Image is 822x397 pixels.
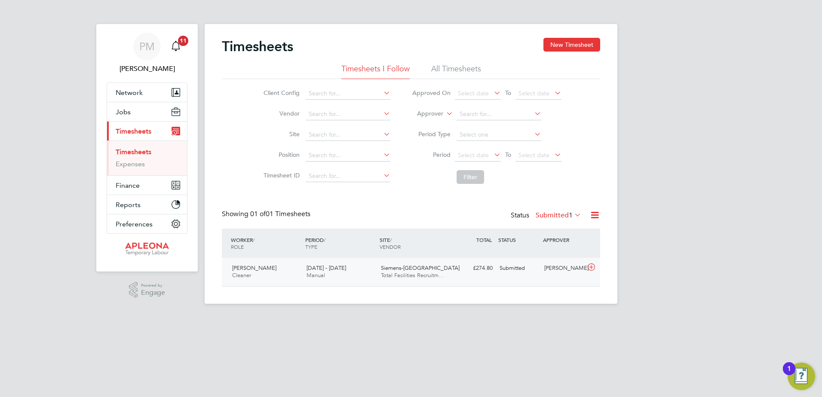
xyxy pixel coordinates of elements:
a: Timesheets [116,148,151,156]
input: Search for... [306,150,390,162]
input: Search for... [306,129,390,141]
input: Search for... [306,108,390,120]
a: PM[PERSON_NAME] [107,33,187,74]
span: Cleaner [232,272,251,279]
li: All Timesheets [431,64,481,79]
span: Manual [307,272,325,279]
label: Approved On [412,89,451,97]
span: Network [116,89,143,97]
nav: Main navigation [96,24,198,272]
input: Search for... [306,88,390,100]
button: Timesheets [107,122,187,140]
label: Submitted [536,211,581,220]
span: Engage [141,289,165,296]
button: New Timesheet [543,38,600,52]
label: Period [412,151,451,159]
button: Network [107,83,187,102]
div: £274.80 [451,261,496,275]
span: Select date [458,89,489,97]
span: [PERSON_NAME] [232,264,276,272]
span: / [253,236,255,243]
button: Reports [107,195,187,214]
button: Jobs [107,102,187,121]
label: Site [261,130,300,138]
span: Select date [458,151,489,159]
label: Period Type [412,130,451,138]
span: PM [139,41,155,52]
div: APPROVER [541,232,586,247]
li: Timesheets I Follow [341,64,410,79]
input: Search for... [306,170,390,182]
button: Preferences [107,214,187,233]
div: [PERSON_NAME] [541,261,586,275]
label: Vendor [261,110,300,117]
button: Filter [457,170,484,184]
div: SITE [377,232,452,254]
span: ROLE [231,243,244,250]
span: TOTAL [476,236,492,243]
span: / [324,236,325,243]
button: Open Resource Center, 1 new notification [788,363,815,390]
div: STATUS [496,232,541,247]
span: [DATE] - [DATE] [307,264,346,272]
label: Approver [405,110,443,118]
h2: Timesheets [222,38,293,55]
span: 1 [569,211,573,220]
div: Submitted [496,261,541,275]
span: 01 Timesheets [250,210,310,218]
span: To [503,149,514,160]
span: Preferences [116,220,153,228]
div: 1 [787,369,791,380]
span: Timesheets [116,127,151,135]
span: 01 of [250,210,266,218]
span: Finance [116,181,140,189]
span: Total Facilities Recruitm… [381,272,444,279]
div: PERIOD [303,232,377,254]
a: Powered byEngage [129,282,166,298]
span: To [503,87,514,98]
span: Siemens-[GEOGRAPHIC_DATA] [381,264,460,272]
span: Jobs [116,108,131,116]
a: 11 [167,33,184,60]
a: Expenses [116,160,145,168]
span: 11 [178,36,188,46]
div: Status [511,210,583,222]
span: Select date [518,89,549,97]
span: VENDOR [380,243,401,250]
span: Powered by [141,282,165,289]
div: Timesheets [107,140,187,175]
span: Paul McGarrity [107,64,187,74]
a: Go to home page [107,242,187,256]
label: Position [261,151,300,159]
img: apleona-logo-retina.png [125,242,169,256]
button: Finance [107,176,187,195]
span: Reports [116,201,141,209]
label: Timesheet ID [261,171,300,179]
span: / [390,236,392,243]
div: Showing [222,210,312,219]
span: Select date [518,151,549,159]
input: Select one [457,129,541,141]
div: WORKER [229,232,303,254]
input: Search for... [457,108,541,120]
label: Client Config [261,89,300,97]
span: TYPE [305,243,317,250]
